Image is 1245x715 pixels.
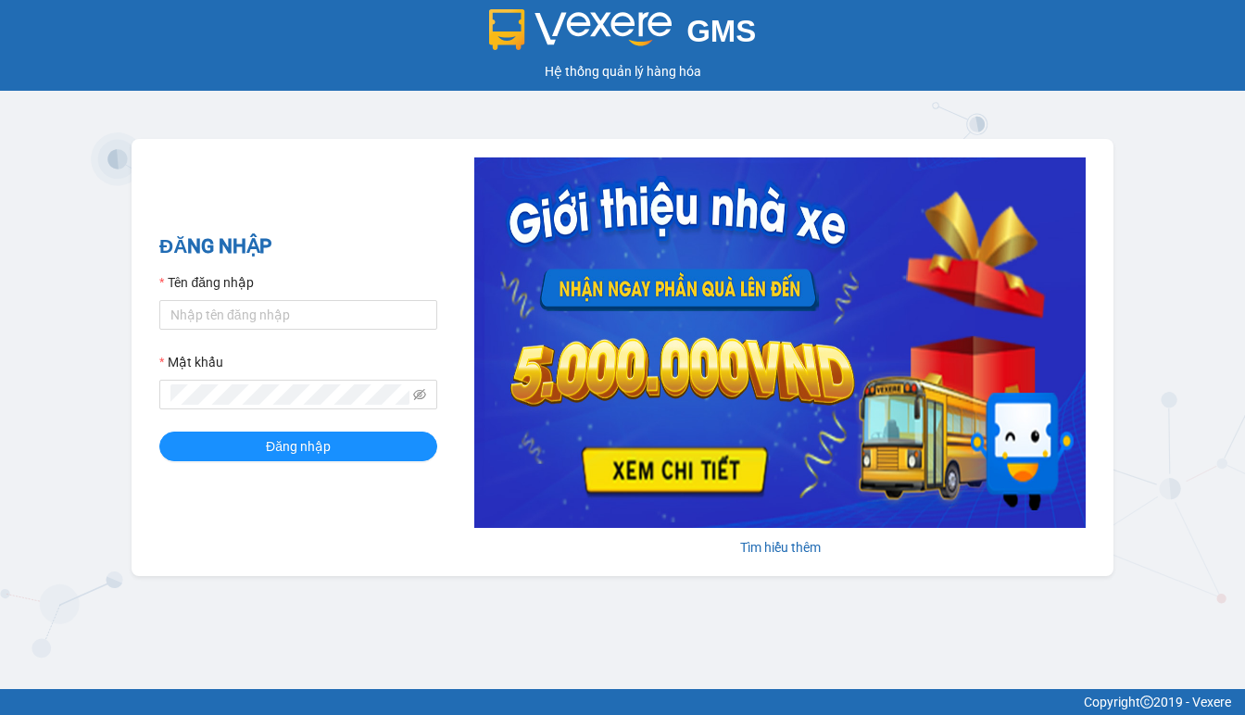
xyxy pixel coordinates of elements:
[1140,696,1153,709] span: copyright
[266,436,331,457] span: Đăng nhập
[489,28,757,43] a: GMS
[170,384,409,405] input: Mật khẩu
[159,432,437,461] button: Đăng nhập
[413,388,426,401] span: eye-invisible
[159,272,254,293] label: Tên đăng nhập
[159,232,437,262] h2: ĐĂNG NHẬP
[474,157,1086,528] img: banner-0
[489,9,673,50] img: logo 2
[159,352,223,372] label: Mật khẩu
[14,692,1231,712] div: Copyright 2019 - Vexere
[474,537,1086,558] div: Tìm hiểu thêm
[686,14,756,48] span: GMS
[159,300,437,330] input: Tên đăng nhập
[5,61,1240,82] div: Hệ thống quản lý hàng hóa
